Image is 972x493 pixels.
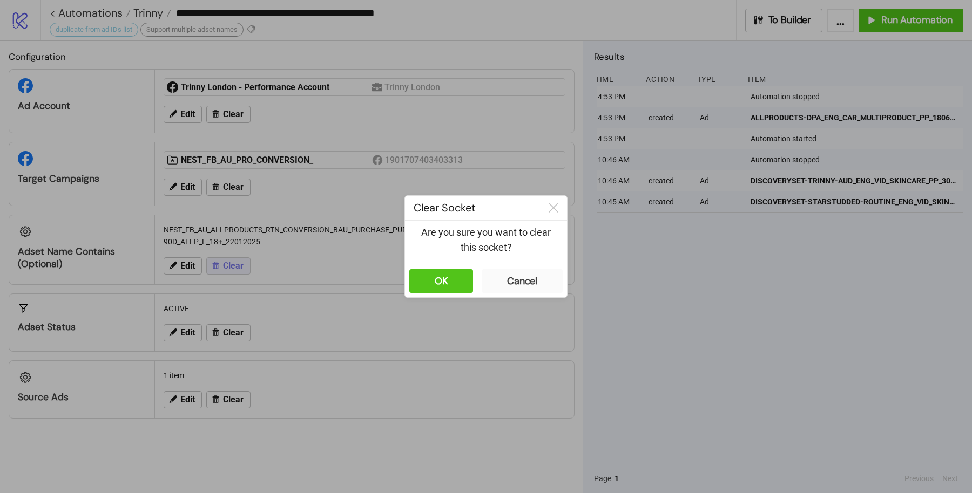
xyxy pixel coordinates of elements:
[409,269,473,293] button: OK
[435,275,448,287] div: OK
[482,269,563,293] button: Cancel
[405,196,540,220] div: Clear Socket
[414,225,558,256] p: Are you sure you want to clear this socket?
[507,275,537,287] div: Cancel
